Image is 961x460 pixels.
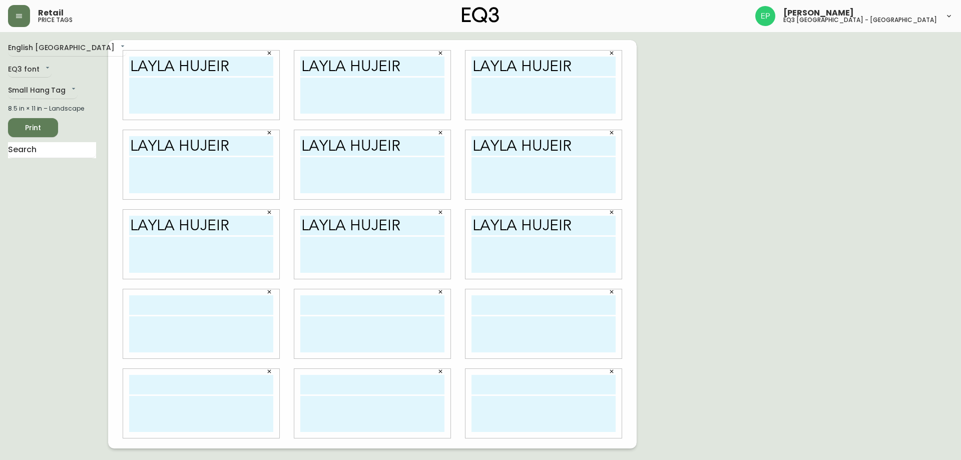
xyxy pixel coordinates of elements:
[783,17,937,23] h5: eq3 [GEOGRAPHIC_DATA] - [GEOGRAPHIC_DATA]
[462,7,499,23] img: logo
[8,40,127,57] div: English [GEOGRAPHIC_DATA]
[783,9,854,17] span: [PERSON_NAME]
[755,6,775,26] img: edb0eb29d4ff191ed42d19acdf48d771
[8,118,58,137] button: Print
[8,62,52,78] div: EQ3 font
[38,9,64,17] span: Retail
[16,122,50,134] span: Print
[38,17,73,23] h5: price tags
[8,83,78,99] div: Small Hang Tag
[8,104,96,113] div: 8.5 in × 11 in – Landscape
[8,142,96,158] input: Search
